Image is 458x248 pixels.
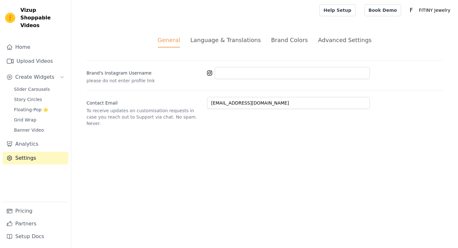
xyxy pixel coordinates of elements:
[318,36,371,44] div: Advanced Settings
[190,36,261,44] div: Language & Translations
[87,67,202,76] label: Brand's Instagram Username
[410,7,413,13] text: F
[416,4,453,16] p: FITINY Jewelry
[3,41,68,54] a: Home
[10,85,68,94] a: Slider Carousels
[14,96,42,103] span: Story Circles
[3,55,68,68] a: Upload Videos
[3,71,68,84] button: Create Widgets
[14,106,48,113] span: Floating-Pop ⭐
[319,4,355,16] a: Help Setup
[14,127,44,133] span: Banner Video
[3,138,68,150] a: Analytics
[3,152,68,164] a: Settings
[3,217,68,230] a: Partners
[158,36,180,47] div: General
[14,86,50,92] span: Slider Carousels
[364,4,401,16] a: Book Demo
[87,77,202,84] p: please do not enter profile link
[10,105,68,114] a: Floating-Pop ⭐
[5,13,15,23] img: Vizup
[15,73,54,81] span: Create Widgets
[20,6,66,29] span: Vizup Shoppable Videos
[271,36,308,44] div: Brand Colors
[14,117,36,123] span: Grid Wrap
[87,97,202,106] label: Contact Email
[3,230,68,243] a: Setup Docs
[87,107,202,127] p: To receive updates on customisation requests in case you reach out to Support via chat. No spam. ...
[3,205,68,217] a: Pricing
[10,95,68,104] a: Story Circles
[10,115,68,124] a: Grid Wrap
[10,126,68,135] a: Banner Video
[406,4,453,16] button: F FITINY Jewelry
